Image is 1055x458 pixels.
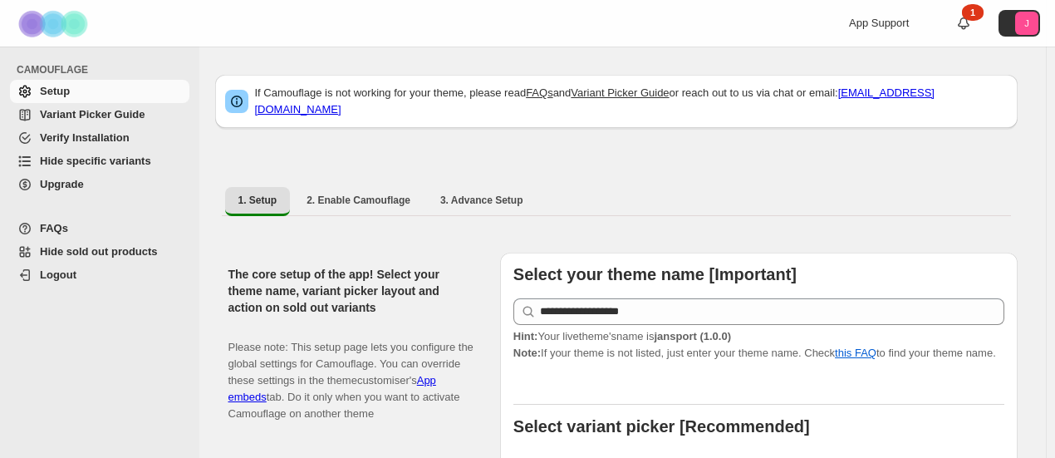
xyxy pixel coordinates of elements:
b: Select your theme name [Important] [513,265,797,283]
span: Hide specific variants [40,155,151,167]
strong: Hint: [513,330,538,342]
a: FAQs [526,86,553,99]
span: 2. Enable Camouflage [307,194,410,207]
a: Variant Picker Guide [571,86,669,99]
a: Logout [10,263,189,287]
span: 1. Setup [238,194,277,207]
a: Setup [10,80,189,103]
a: FAQs [10,217,189,240]
span: Avatar with initials J [1015,12,1038,35]
strong: Note: [513,347,541,359]
span: Logout [40,268,76,281]
div: 1 [962,4,984,21]
img: Camouflage [13,1,96,47]
a: Upgrade [10,173,189,196]
a: 1 [955,15,972,32]
span: 3. Advance Setup [440,194,523,207]
span: FAQs [40,222,68,234]
b: Select variant picker [Recommended] [513,417,810,436]
button: Avatar with initials J [999,10,1040,37]
a: Hide specific variants [10,150,189,173]
h2: The core setup of the app! Select your theme name, variant picker layout and action on sold out v... [228,266,474,316]
span: App Support [849,17,909,29]
strong: jansport (1.0.0) [654,330,731,342]
span: Hide sold out products [40,245,158,258]
text: J [1024,18,1029,28]
span: Variant Picker Guide [40,108,145,121]
span: Setup [40,85,70,97]
span: Upgrade [40,178,84,190]
a: Variant Picker Guide [10,103,189,126]
span: Verify Installation [40,131,130,144]
a: this FAQ [835,347,876,359]
p: If Camouflage is not working for your theme, please read and or reach out to us via chat or email: [255,85,1008,118]
p: Please note: This setup page lets you configure the global settings for Camouflage. You can overr... [228,323,474,422]
p: If your theme is not listed, just enter your theme name. Check to find your theme name. [513,328,1004,362]
span: Your live theme's name is [513,330,731,342]
span: CAMOUFLAGE [17,63,191,76]
a: Hide sold out products [10,240,189,263]
a: Verify Installation [10,126,189,150]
